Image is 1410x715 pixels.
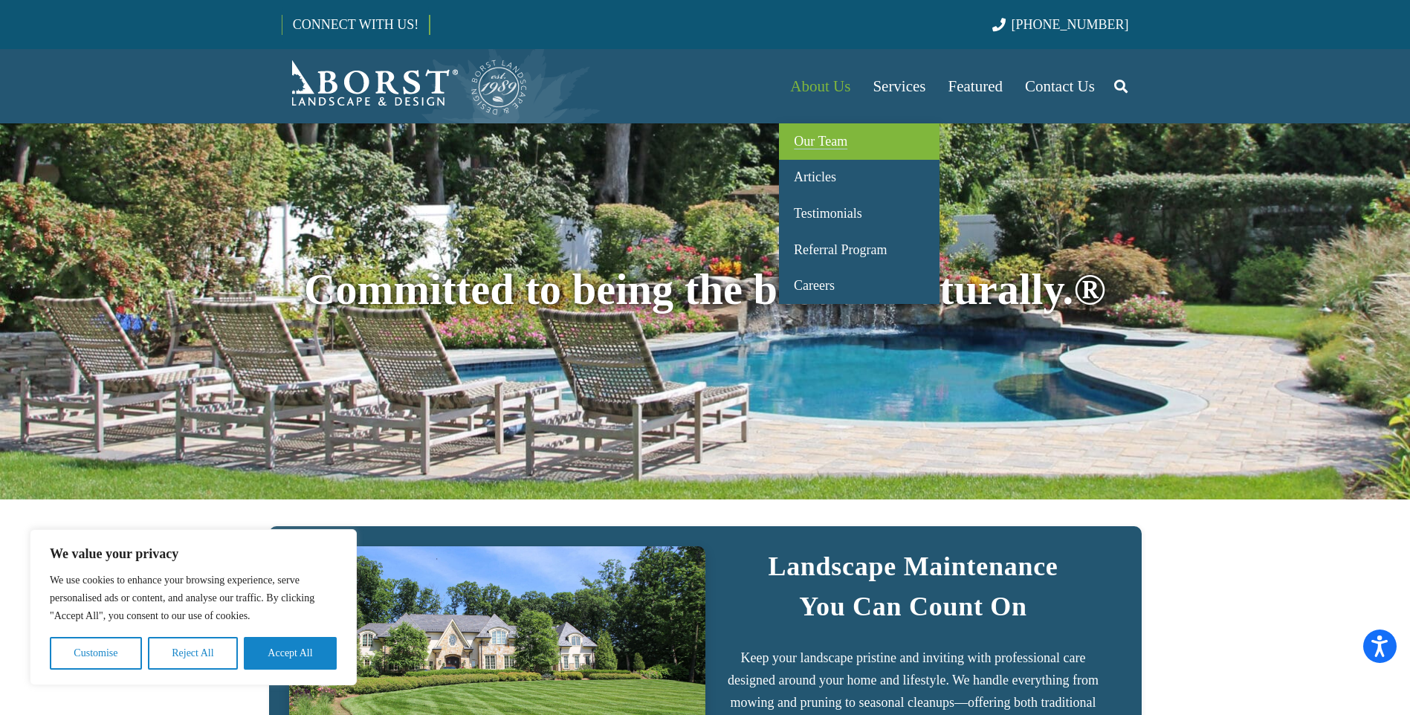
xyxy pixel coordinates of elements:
[1025,77,1095,95] span: Contact Us
[794,242,887,257] span: Referral Program
[779,195,940,232] a: Testimonials
[50,637,142,670] button: Customise
[794,134,847,149] span: Our Team
[779,232,940,268] a: Referral Program
[794,169,836,184] span: Articles
[873,77,925,95] span: Services
[779,268,940,304] a: Careers
[794,206,862,221] span: Testimonials
[948,77,1003,95] span: Featured
[50,545,337,563] p: We value your privacy
[148,637,238,670] button: Reject All
[304,265,1106,314] span: Committed to being the best … naturally.®
[1012,17,1129,32] span: [PHONE_NUMBER]
[244,637,337,670] button: Accept All
[30,529,357,685] div: We value your privacy
[992,17,1128,32] a: [PHONE_NUMBER]
[50,572,337,625] p: We use cookies to enhance your browsing experience, serve personalised ads or content, and analys...
[937,49,1014,123] a: Featured
[779,49,861,123] a: About Us
[779,160,940,196] a: Articles
[1014,49,1106,123] a: Contact Us
[282,56,528,116] a: Borst-Logo
[779,123,940,160] a: Our Team
[790,77,850,95] span: About Us
[1106,68,1136,105] a: Search
[799,592,1027,621] strong: You Can Count On
[794,278,835,293] span: Careers
[768,551,1058,581] strong: Landscape Maintenance
[861,49,937,123] a: Services
[282,7,429,42] a: CONNECT WITH US!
